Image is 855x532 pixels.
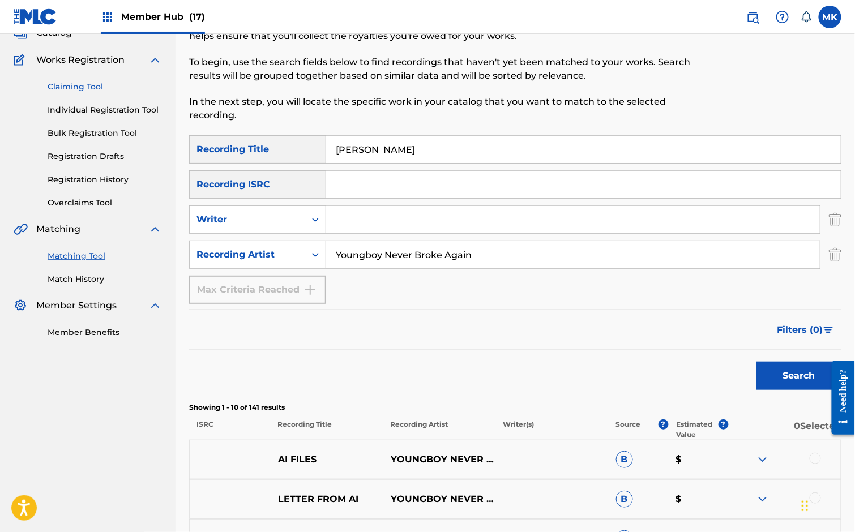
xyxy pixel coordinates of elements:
[801,11,812,23] div: Notifications
[742,6,764,28] a: Public Search
[616,419,641,440] p: Source
[14,299,27,312] img: Member Settings
[189,419,270,440] p: ISRC
[48,127,162,139] a: Bulk Registration Tool
[101,10,114,24] img: Top Rightsholders
[196,248,298,261] div: Recording Artist
[668,453,728,466] p: $
[668,492,728,506] p: $
[756,492,769,506] img: expand
[756,453,769,466] img: expand
[746,10,760,24] img: search
[36,222,80,236] span: Matching
[48,250,162,262] a: Matching Tool
[48,151,162,162] a: Registration Drafts
[189,95,691,122] p: In the next step, you will locate the specific work in your catalog that you want to match to the...
[383,419,495,440] p: Recording Artist
[48,327,162,338] a: Member Benefits
[14,53,28,67] img: Works Registration
[148,53,162,67] img: expand
[771,6,794,28] div: Help
[36,299,117,312] span: Member Settings
[14,8,57,25] img: MLC Logo
[616,491,633,508] span: B
[719,419,729,430] span: ?
[14,26,72,40] a: CatalogCatalog
[383,453,496,466] p: YOUNGBOY NEVER BROKE AGAIN
[829,205,841,234] img: Delete Criterion
[48,174,162,186] a: Registration History
[824,327,833,333] img: filter
[729,419,841,440] p: 0 Selected
[121,10,205,23] span: Member Hub
[196,213,298,226] div: Writer
[776,10,789,24] img: help
[383,492,496,506] p: YOUNGBOY NEVER BROKE AGAIN
[829,241,841,269] img: Delete Criterion
[823,353,855,444] iframe: Resource Center
[48,197,162,209] a: Overclaims Tool
[48,104,162,116] a: Individual Registration Tool
[189,55,691,83] p: To begin, use the search fields below to find recordings that haven't yet been matched to your wo...
[148,222,162,236] img: expand
[802,489,809,523] div: Drag
[36,53,125,67] span: Works Registration
[771,316,841,344] button: Filters (0)
[659,419,669,430] span: ?
[148,299,162,312] img: expand
[14,222,28,236] img: Matching
[819,6,841,28] div: User Menu
[48,273,162,285] a: Match History
[798,478,855,532] iframe: Chat Widget
[189,11,205,22] span: (17)
[616,451,633,468] span: B
[270,419,383,440] p: Recording Title
[189,135,841,396] form: Search Form
[271,492,383,506] p: LETTER FROM AI
[271,453,383,466] p: AI FILES
[777,323,823,337] span: Filters ( 0 )
[756,362,841,390] button: Search
[189,402,841,413] p: Showing 1 - 10 of 141 results
[496,419,609,440] p: Writer(s)
[48,81,162,93] a: Claiming Tool
[676,419,719,440] p: Estimated Value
